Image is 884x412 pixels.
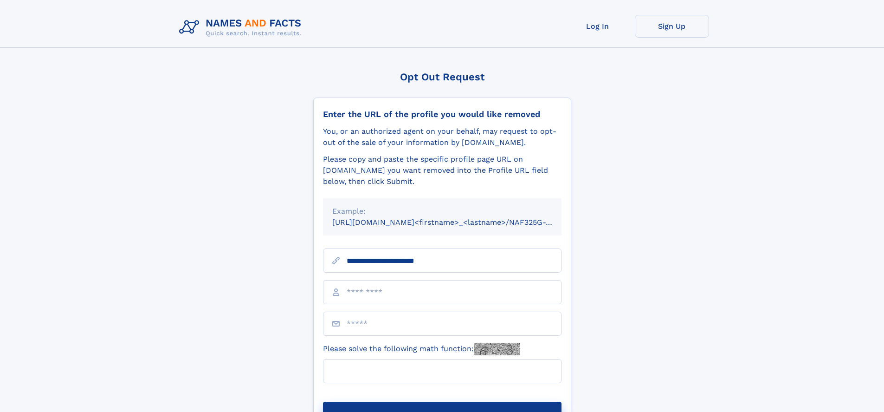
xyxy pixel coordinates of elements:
small: [URL][DOMAIN_NAME]<firstname>_<lastname>/NAF325G-xxxxxxxx [332,218,579,227]
a: Log In [561,15,635,38]
div: Opt Out Request [313,71,571,83]
img: Logo Names and Facts [175,15,309,40]
label: Please solve the following math function: [323,343,520,355]
div: Example: [332,206,552,217]
div: You, or an authorized agent on your behalf, may request to opt-out of the sale of your informatio... [323,126,561,148]
a: Sign Up [635,15,709,38]
div: Please copy and paste the specific profile page URL on [DOMAIN_NAME] you want removed into the Pr... [323,154,561,187]
div: Enter the URL of the profile you would like removed [323,109,561,119]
